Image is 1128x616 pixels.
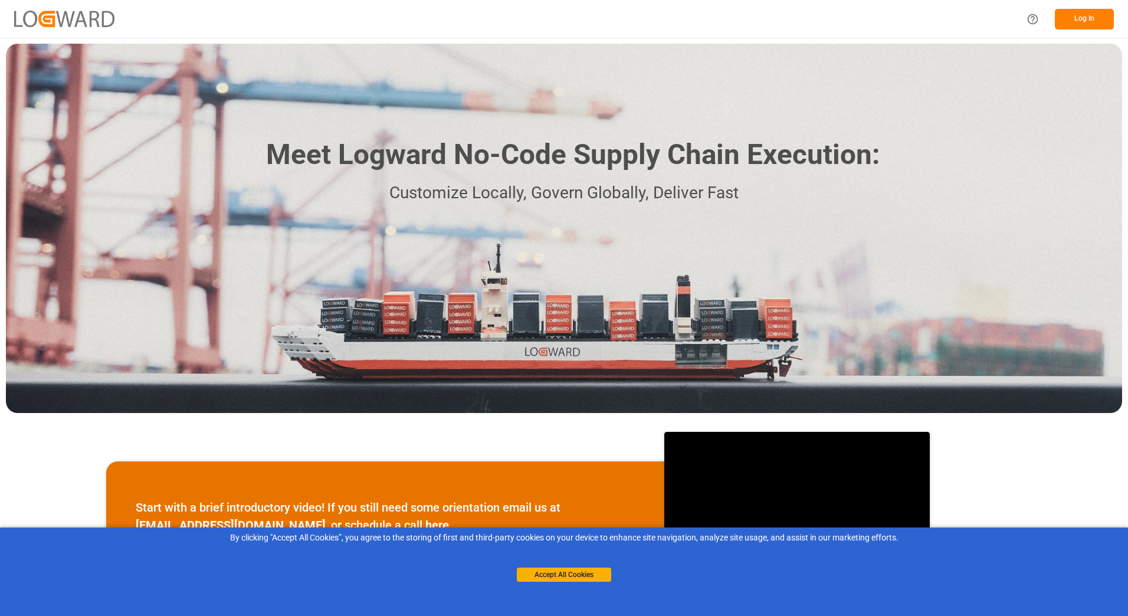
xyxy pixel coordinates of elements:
button: Help Center [1019,6,1046,32]
button: Log In [1055,9,1114,30]
p: Customize Locally, Govern Globally, Deliver Fast [248,180,880,207]
button: Accept All Cookies [517,568,611,582]
h1: Meet Logward No-Code Supply Chain Execution: [266,134,880,176]
a: [EMAIL_ADDRESS][DOMAIN_NAME] [136,518,326,532]
a: here [425,518,449,532]
p: Start with a brief introductory video! If you still need some orientation email us at , or schedu... [136,499,635,534]
div: By clicking "Accept All Cookies”, you agree to the storing of first and third-party cookies on yo... [8,532,1120,544]
img: Logward_new_orange.png [14,11,114,27]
